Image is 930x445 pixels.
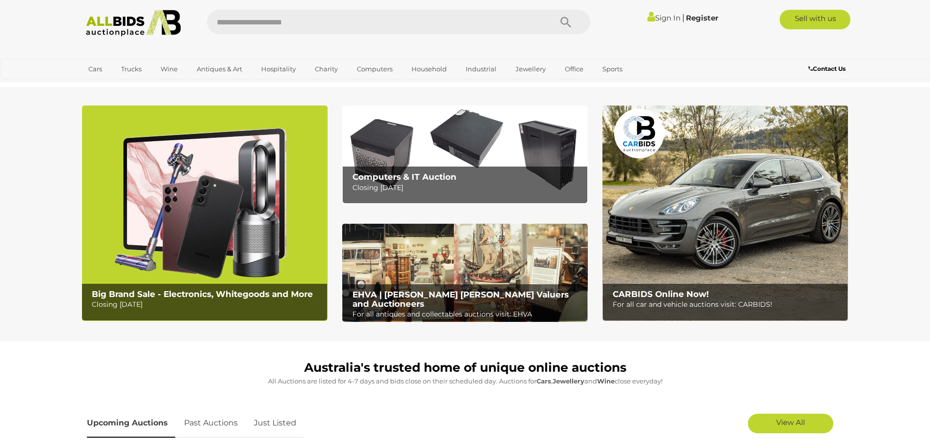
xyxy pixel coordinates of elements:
a: [GEOGRAPHIC_DATA] [82,77,164,93]
p: All Auctions are listed for 4-7 days and bids close on their scheduled day. Auctions for , and cl... [87,376,844,387]
img: Big Brand Sale - Electronics, Whitegoods and More [82,106,328,321]
a: Wine [154,61,184,77]
h1: Australia's trusted home of unique online auctions [87,361,844,375]
a: Industrial [459,61,503,77]
span: View All [776,418,805,427]
a: Sports [596,61,629,77]
strong: Wine [597,377,615,385]
button: Search [541,10,590,34]
a: Big Brand Sale - Electronics, Whitegoods and More Big Brand Sale - Electronics, Whitegoods and Mo... [82,106,328,321]
strong: Jewellery [553,377,584,385]
img: CARBIDS Online Now! [602,106,848,321]
a: Upcoming Auctions [87,409,175,438]
a: Household [405,61,453,77]
b: Big Brand Sale - Electronics, Whitegoods and More [92,289,313,299]
a: Just Listed [247,409,304,438]
b: Contact Us [808,65,846,72]
img: Computers & IT Auction [342,106,588,204]
a: EHVA | Evans Hastings Valuers and Auctioneers EHVA | [PERSON_NAME] [PERSON_NAME] Valuers and Auct... [342,224,588,322]
a: Computers & IT Auction Computers & IT Auction Closing [DATE] [342,106,588,204]
img: Allbids.com.au [81,10,186,37]
p: Closing [DATE] [92,298,322,311]
a: View All [748,414,833,433]
a: Jewellery [509,61,552,77]
a: Contact Us [808,64,848,74]
a: Sign In [647,13,681,22]
strong: Cars [537,377,551,385]
a: Office [558,61,590,77]
p: Closing [DATE] [352,182,582,194]
a: Sell with us [780,10,850,29]
img: EHVA | Evans Hastings Valuers and Auctioneers [342,224,588,322]
p: For all antiques and collectables auctions visit: EHVA [352,308,582,320]
a: Cars [82,61,108,77]
a: Antiques & Art [190,61,248,77]
b: CARBIDS Online Now! [613,289,709,299]
a: Register [686,13,718,22]
a: Past Auctions [177,409,245,438]
b: Computers & IT Auction [352,172,456,182]
p: For all car and vehicle auctions visit: CARBIDS! [613,298,843,311]
span: | [682,12,684,23]
a: Hospitality [255,61,302,77]
a: Charity [309,61,344,77]
a: Computers [351,61,399,77]
a: CARBIDS Online Now! CARBIDS Online Now! For all car and vehicle auctions visit: CARBIDS! [602,106,848,321]
a: Trucks [115,61,148,77]
b: EHVA | [PERSON_NAME] [PERSON_NAME] Valuers and Auctioneers [352,290,569,309]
